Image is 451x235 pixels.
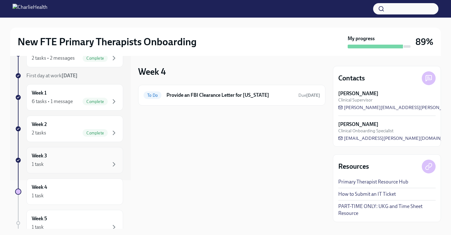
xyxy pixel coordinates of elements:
strong: [DATE] [306,93,320,98]
a: First day at work[DATE] [15,72,123,79]
h2: New FTE Primary Therapists Onboarding [18,36,197,48]
div: 6 tasks • 1 message [32,98,73,105]
span: Clinical Onboarding Specialist [338,128,394,134]
div: 2 tasks [32,129,46,136]
span: Due [298,93,320,98]
h6: Week 3 [32,152,47,159]
h6: Provide an FBI Clearance Letter for [US_STATE] [166,92,293,99]
div: 1 task [32,161,44,168]
a: Primary Therapist Resource Hub [338,178,408,185]
h6: Week 4 [32,184,47,191]
a: Week 22 tasksComplete [15,116,123,142]
strong: [PERSON_NAME] [338,90,378,97]
span: October 16th, 2025 10:00 [298,92,320,98]
h4: Contacts [338,74,365,83]
a: How to Submit an IT Ticket [338,191,396,198]
span: To Do [144,93,161,98]
h6: Week 1 [32,90,46,96]
span: Complete [83,131,108,135]
a: Week 31 task [15,147,123,173]
strong: [DATE] [62,73,78,79]
div: 1 task [32,192,44,199]
h6: Week 5 [32,215,47,222]
div: 2 tasks • 2 messages [32,55,75,62]
a: Week 41 task [15,178,123,205]
img: CharlieHealth [13,4,47,14]
h3: 89% [416,36,433,47]
a: Week 16 tasks • 1 messageComplete [15,84,123,111]
h3: Week 4 [138,66,166,77]
span: First day at work [26,73,78,79]
div: 1 task [32,224,44,231]
a: PART-TIME ONLY: UKG and Time Sheet Resource [338,203,436,217]
span: Clinical Supervisor [338,97,372,103]
strong: My progress [348,35,375,42]
a: To DoProvide an FBI Clearance Letter for [US_STATE]Due[DATE] [144,90,320,100]
h4: Resources [338,162,369,171]
span: Complete [83,56,108,61]
span: Complete [83,99,108,104]
strong: [PERSON_NAME] [338,121,378,128]
h6: Week 2 [32,121,47,128]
